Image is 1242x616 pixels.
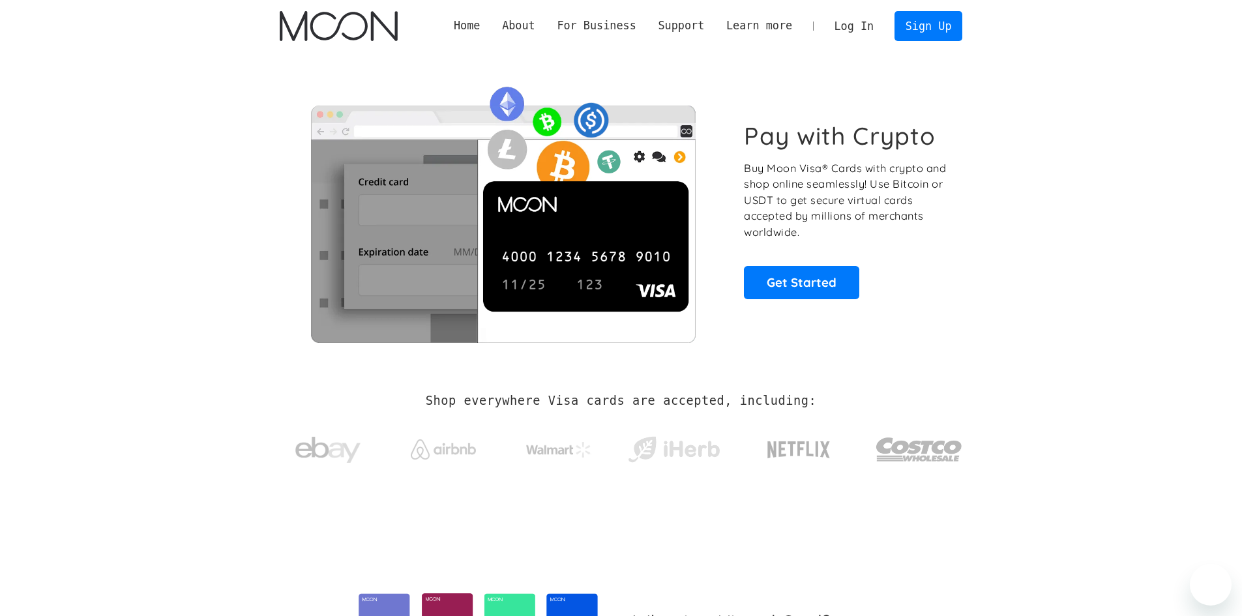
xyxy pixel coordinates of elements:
div: Support [658,18,704,34]
img: iHerb [625,433,722,467]
div: About [502,18,535,34]
div: Learn more [726,18,792,34]
img: Moon Cards let you spend your crypto anywhere Visa is accepted. [280,78,726,342]
img: Moon Logo [280,11,398,41]
a: Netflix [741,420,857,473]
h2: Shop everywhere Visa cards are accepted, including: [426,394,816,408]
div: For Business [546,18,647,34]
a: Sign Up [895,11,962,40]
div: About [491,18,546,34]
a: ebay [280,417,377,477]
div: Learn more [715,18,803,34]
a: Airbnb [394,426,492,466]
iframe: Button to launch messaging window [1190,564,1232,606]
h1: Pay with Crypto [744,121,936,151]
a: Walmart [510,429,607,464]
a: iHerb [625,420,722,473]
a: home [280,11,398,41]
img: ebay [295,430,361,471]
img: Costco [876,425,963,474]
a: Costco [876,412,963,480]
img: Airbnb [411,439,476,460]
p: Buy Moon Visa® Cards with crypto and shop online seamlessly! Use Bitcoin or USDT to get secure vi... [744,160,948,241]
a: Get Started [744,266,859,299]
div: Support [647,18,715,34]
img: Netflix [766,433,831,466]
img: Walmart [526,442,591,458]
div: For Business [557,18,636,34]
a: Log In [823,12,885,40]
a: Home [443,18,491,34]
